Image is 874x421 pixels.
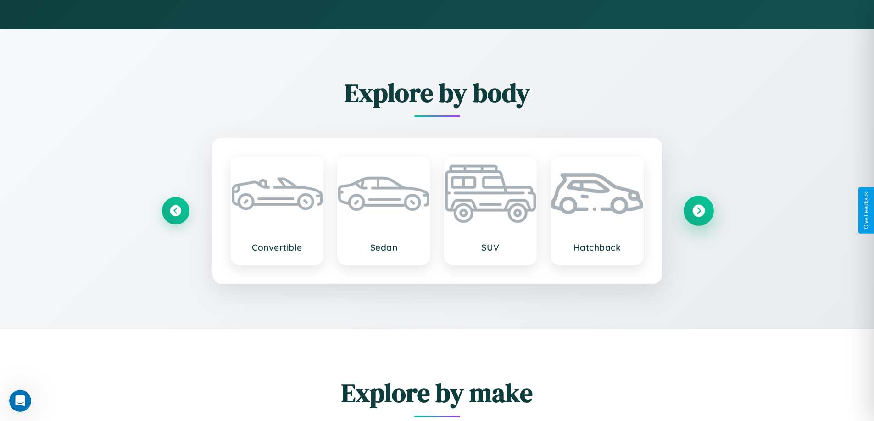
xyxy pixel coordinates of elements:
[561,242,634,253] h3: Hatchback
[347,242,420,253] h3: Sedan
[162,375,713,410] h2: Explore by make
[241,242,314,253] h3: Convertible
[9,390,31,412] iframe: Intercom live chat
[162,75,713,110] h2: Explore by body
[454,242,527,253] h3: SUV
[863,192,869,229] div: Give Feedback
